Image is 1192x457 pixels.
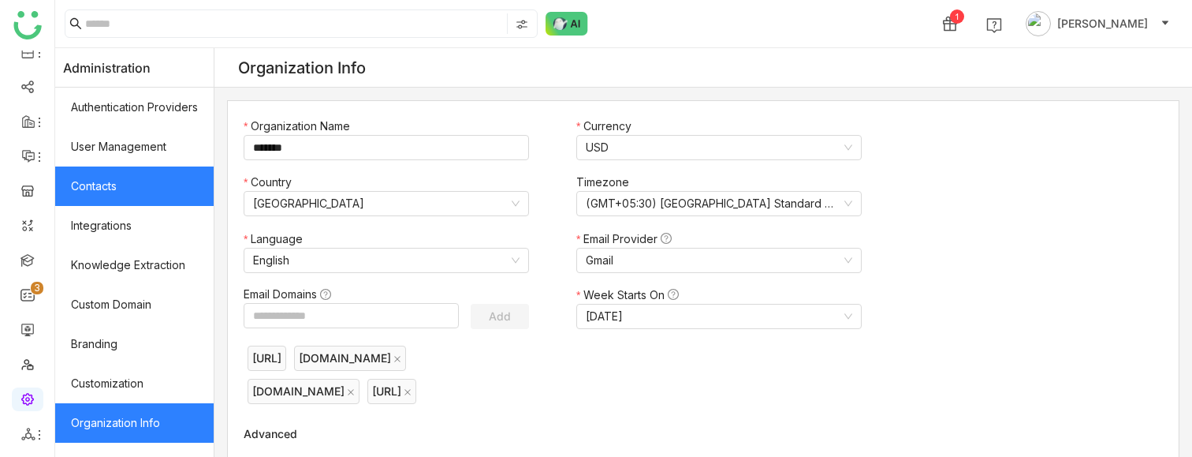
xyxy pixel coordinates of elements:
[244,118,358,135] label: Organization Name
[586,136,852,159] nz-select-item: USD
[55,88,214,127] a: Authentication Providers
[1026,11,1051,36] img: avatar
[950,9,964,24] div: 1
[248,346,286,371] nz-tag: [URL]
[244,286,339,303] label: Email Domains
[55,403,214,443] a: Organization Info
[576,118,639,135] label: Currency
[367,379,416,404] nz-tag: [URL]
[576,230,680,248] label: Email Provider
[13,11,42,39] img: logo
[55,245,214,285] a: Knowledge Extraction
[244,174,300,191] label: Country
[55,206,214,245] a: Integrations
[248,379,359,404] nz-tag: [DOMAIN_NAME]
[1057,15,1148,32] span: [PERSON_NAME]
[576,174,637,191] label: Timezone
[238,58,366,77] div: Organization Info
[586,192,852,215] nz-select-item: (GMT+05:30) India Standard Time (Asia/Kolkata)
[253,249,520,272] nz-select-item: English
[586,249,852,272] nz-select-item: Gmail
[31,282,43,294] nz-badge-sup: 3
[546,12,588,36] img: ask-buddy-normal.svg
[586,305,852,328] nz-select-item: Monday
[55,285,214,324] a: Custom Domain
[1023,11,1173,36] button: [PERSON_NAME]
[244,427,877,440] div: Advanced
[55,127,214,167] a: User Management
[55,364,214,403] a: Customization
[63,48,151,88] span: Administration
[516,18,528,31] img: search-type.svg
[986,17,1002,33] img: help.svg
[471,304,529,329] button: Add
[244,230,311,248] label: Language
[253,192,520,215] nz-select-item: United States
[294,346,406,371] nz-tag: [DOMAIN_NAME]
[576,287,687,304] label: Week Starts On
[34,280,40,296] p: 3
[55,324,214,364] a: Branding
[55,167,214,206] a: Contacts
